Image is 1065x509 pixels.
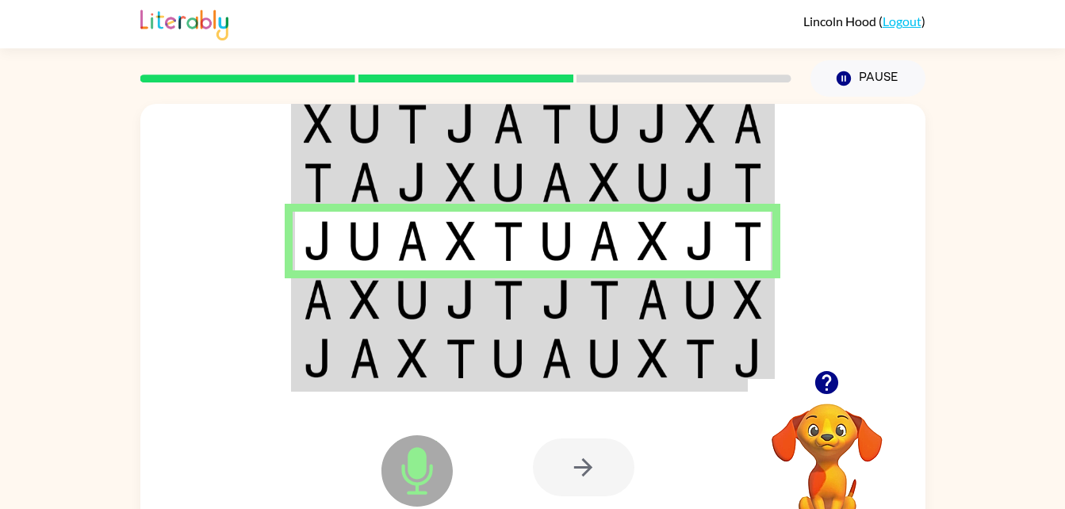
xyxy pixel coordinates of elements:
[493,339,523,378] img: u
[734,104,762,144] img: a
[803,13,925,29] div: ( )
[446,104,476,144] img: j
[638,104,668,144] img: j
[397,104,427,144] img: t
[493,104,523,144] img: a
[350,339,380,378] img: a
[542,280,572,320] img: j
[685,221,715,261] img: j
[638,280,668,320] img: a
[304,280,332,320] img: a
[685,104,715,144] img: x
[304,104,332,144] img: x
[350,104,380,144] img: u
[140,6,228,40] img: Literably
[542,339,572,378] img: a
[542,163,572,202] img: a
[734,339,762,378] img: j
[397,339,427,378] img: x
[446,221,476,261] img: x
[304,339,332,378] img: j
[803,13,879,29] span: Lincoln Hood
[638,339,668,378] img: x
[734,163,762,202] img: t
[493,280,523,320] img: t
[589,163,619,202] img: x
[589,280,619,320] img: t
[734,280,762,320] img: x
[493,221,523,261] img: t
[685,163,715,202] img: j
[589,339,619,378] img: u
[397,163,427,202] img: j
[589,221,619,261] img: a
[883,13,921,29] a: Logout
[350,221,380,261] img: u
[446,339,476,378] img: t
[810,60,925,97] button: Pause
[397,280,427,320] img: u
[638,221,668,261] img: x
[350,163,380,202] img: a
[446,280,476,320] img: j
[350,280,380,320] img: x
[685,339,715,378] img: t
[493,163,523,202] img: u
[734,221,762,261] img: t
[638,163,668,202] img: u
[685,280,715,320] img: u
[589,104,619,144] img: u
[446,163,476,202] img: x
[304,221,332,261] img: j
[542,104,572,144] img: t
[304,163,332,202] img: t
[397,221,427,261] img: a
[542,221,572,261] img: u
